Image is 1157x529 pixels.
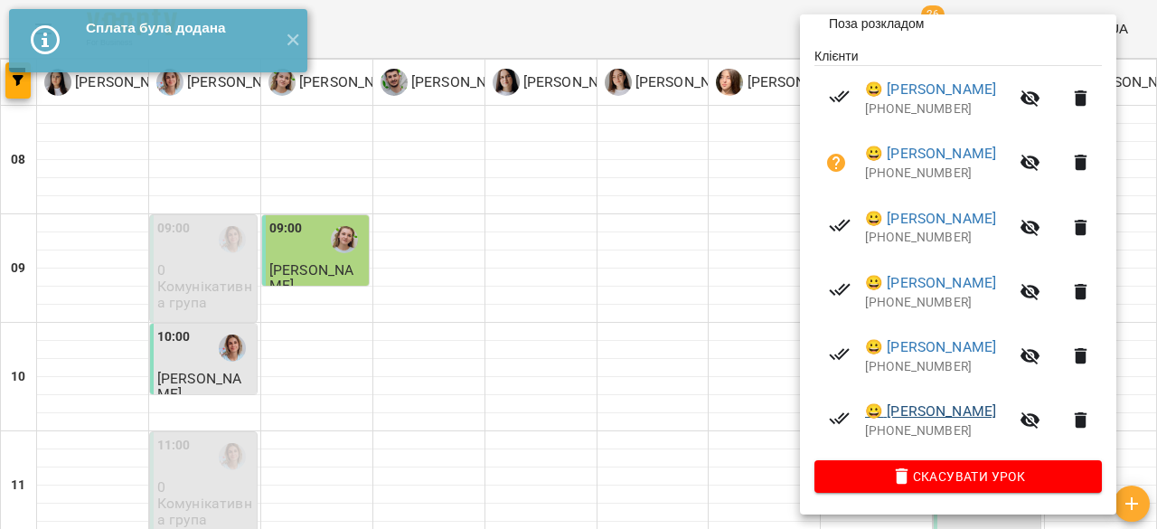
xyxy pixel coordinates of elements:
ul: Клієнти [814,47,1102,459]
li: Поза розкладом [814,7,1102,40]
p: [PHONE_NUMBER] [865,358,1009,376]
svg: Візит сплачено [829,214,851,236]
svg: Візит сплачено [829,86,851,108]
a: 😀 [PERSON_NAME] [865,79,996,100]
a: 😀 [PERSON_NAME] [865,401,996,422]
svg: Візит сплачено [829,279,851,300]
p: [PHONE_NUMBER] [865,422,1009,440]
div: Сплата була додана [86,18,271,38]
svg: Візит сплачено [829,344,851,365]
button: Скасувати Урок [814,460,1102,493]
a: 😀 [PERSON_NAME] [865,208,996,230]
svg: Візит сплачено [829,408,851,430]
p: [PHONE_NUMBER] [865,229,1009,247]
a: 😀 [PERSON_NAME] [865,143,996,165]
p: [PHONE_NUMBER] [865,294,1009,312]
button: Візит ще не сплачено. Додати оплату? [814,141,858,184]
a: 😀 [PERSON_NAME] [865,336,996,358]
p: [PHONE_NUMBER] [865,165,1009,183]
a: 😀 [PERSON_NAME] [865,272,996,294]
p: [PHONE_NUMBER] [865,100,1009,118]
span: Скасувати Урок [829,466,1087,487]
